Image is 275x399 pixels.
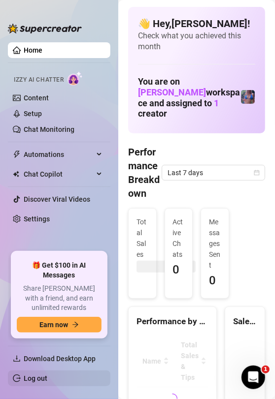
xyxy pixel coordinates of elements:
a: Home [24,46,42,54]
span: arrow-right [72,321,79,328]
span: 1 [262,366,270,373]
span: Chat Copilot [24,166,94,182]
span: calendar [254,170,260,176]
span: download [13,355,21,363]
span: Last 7 days [168,165,259,180]
span: thunderbolt [13,151,21,158]
span: 0 [209,272,221,290]
span: Izzy AI Chatter [14,75,64,85]
span: Total Sales [137,216,148,260]
a: Chat Monitoring [24,125,74,133]
a: Setup [24,110,42,118]
a: Settings [24,215,50,223]
img: AI Chatter [68,71,83,86]
a: Content [24,94,49,102]
a: Log out [24,374,47,382]
h1: You are on workspace and assigned to creator [138,76,241,119]
span: Earn now [39,321,68,329]
iframe: Intercom live chat [241,366,265,389]
h4: 👋 Hey, [PERSON_NAME] ! [138,17,255,31]
span: 1 [214,98,219,108]
span: Automations [24,147,94,162]
button: Earn nowarrow-right [17,317,102,333]
span: [PERSON_NAME] [138,87,206,97]
div: Performance by OnlyFans Creator [137,315,208,328]
span: Active Chats [173,216,185,260]
img: Jaylie [241,90,255,104]
span: 0 [173,261,185,279]
span: Share [PERSON_NAME] with a friend, and earn unlimited rewards [17,284,102,313]
img: logo-BBDzfeDw.svg [8,24,82,33]
span: Check what you achieved this month [138,31,255,52]
div: Sales by OnlyFans Creator [233,315,257,328]
span: Messages Sent [209,216,221,271]
h4: Performance Breakdown [128,145,162,200]
a: Discover Viral Videos [24,195,90,203]
span: Download Desktop App [24,355,96,363]
span: 🎁 Get $100 in AI Messages [17,261,102,280]
img: Chat Copilot [13,171,19,178]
